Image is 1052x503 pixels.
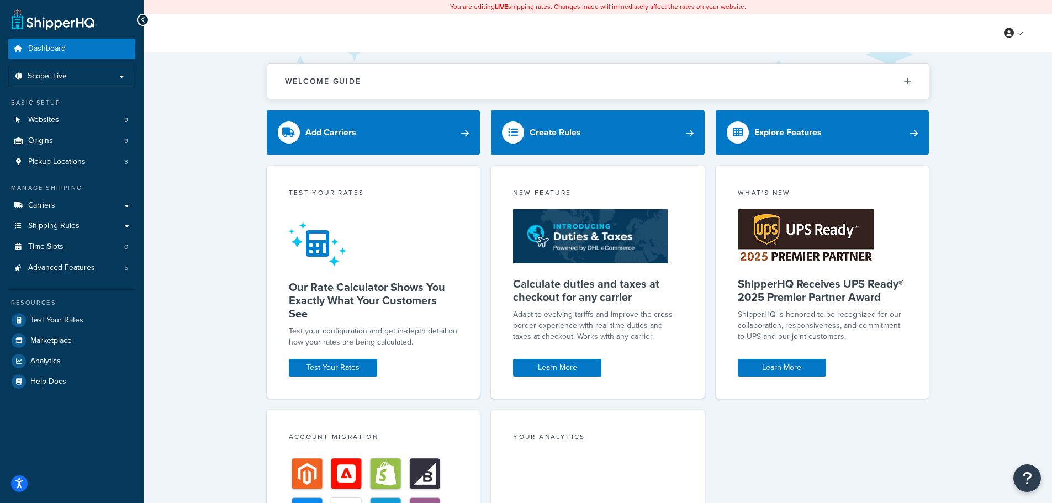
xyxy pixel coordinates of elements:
span: 9 [124,115,128,125]
span: Carriers [28,201,55,210]
span: Pickup Locations [28,157,86,167]
h5: Our Rate Calculator Shows You Exactly What Your Customers See [289,280,458,320]
a: Add Carriers [267,110,480,155]
span: Analytics [30,357,61,366]
span: Time Slots [28,242,64,252]
li: Origins [8,131,135,151]
b: LIVE [495,2,508,12]
h2: Welcome Guide [285,77,361,86]
span: 5 [124,263,128,273]
div: What's New [738,188,907,200]
a: Test Your Rates [289,359,377,377]
a: Carriers [8,195,135,216]
a: Learn More [738,359,826,377]
div: Resources [8,298,135,308]
span: Test Your Rates [30,316,83,325]
button: Welcome Guide [267,64,929,99]
div: Create Rules [530,125,581,140]
span: 3 [124,157,128,167]
h5: ShipperHQ Receives UPS Ready® 2025 Premier Partner Award [738,277,907,304]
div: New Feature [513,188,683,200]
div: Basic Setup [8,98,135,108]
a: Test Your Rates [8,310,135,330]
a: Create Rules [491,110,705,155]
span: 9 [124,136,128,146]
span: Dashboard [28,44,66,54]
a: Explore Features [716,110,929,155]
p: ShipperHQ is honored to be recognized for our collaboration, responsiveness, and commitment to UP... [738,309,907,342]
span: Marketplace [30,336,72,346]
div: Test your configuration and get in-depth detail on how your rates are being calculated. [289,326,458,348]
li: Websites [8,110,135,130]
span: 0 [124,242,128,252]
a: Learn More [513,359,601,377]
a: Dashboard [8,39,135,59]
li: Pickup Locations [8,152,135,172]
span: Help Docs [30,377,66,386]
div: Account Migration [289,432,458,444]
a: Pickup Locations3 [8,152,135,172]
span: Scope: Live [28,72,67,81]
div: Your Analytics [513,432,683,444]
a: Shipping Rules [8,216,135,236]
span: Origins [28,136,53,146]
span: Websites [28,115,59,125]
li: Time Slots [8,237,135,257]
a: Help Docs [8,372,135,391]
div: Manage Shipping [8,183,135,193]
a: Analytics [8,351,135,371]
button: Open Resource Center [1013,464,1041,492]
a: Origins9 [8,131,135,151]
span: Advanced Features [28,263,95,273]
div: Test your rates [289,188,458,200]
span: Shipping Rules [28,221,80,231]
h5: Calculate duties and taxes at checkout for any carrier [513,277,683,304]
p: Adapt to evolving tariffs and improve the cross-border experience with real-time duties and taxes... [513,309,683,342]
a: Marketplace [8,331,135,351]
a: Advanced Features5 [8,258,135,278]
li: Advanced Features [8,258,135,278]
a: Time Slots0 [8,237,135,257]
div: Add Carriers [305,125,356,140]
div: Explore Features [754,125,822,140]
a: Websites9 [8,110,135,130]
